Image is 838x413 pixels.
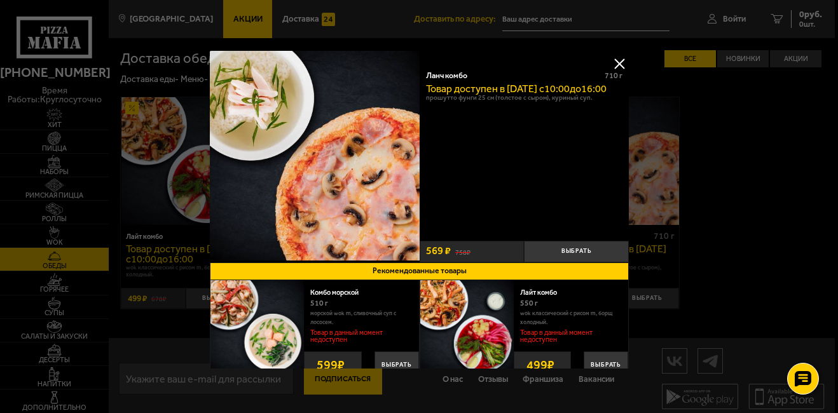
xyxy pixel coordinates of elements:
[313,352,348,377] strong: 599 ₽
[310,309,409,327] p: Морской Wok M, Сливочный суп с лососем.
[584,351,628,378] button: Выбрать
[310,327,409,345] div: Товар в данный момент недоступен
[310,288,367,297] a: Комбо морской
[519,288,565,297] a: Лайт комбо
[425,71,596,81] div: Ланч комбо
[426,246,451,256] span: 569 ₽
[539,83,606,95] span: c 10:00 до 16:00
[604,71,622,80] span: 710 г
[425,83,497,95] span: Товар доступен
[374,351,418,378] button: Выбрать
[455,247,470,255] s: 758 ₽
[210,51,420,262] a: Ланч комбо
[425,94,592,101] p: Прошутто Фунги 25 см (толстое с сыром), Куриный суп.
[210,262,629,280] button: Рекомендованные товары
[519,309,618,327] p: Wok классический с рисом M, Борщ холодный.
[210,51,420,261] img: Ланч комбо
[497,83,539,95] span: в [DATE]
[519,299,537,308] span: 550 г
[523,352,557,377] strong: 499 ₽
[519,327,618,345] div: Товар в данный момент недоступен
[310,299,328,308] span: 510 г
[524,241,629,262] button: Выбрать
